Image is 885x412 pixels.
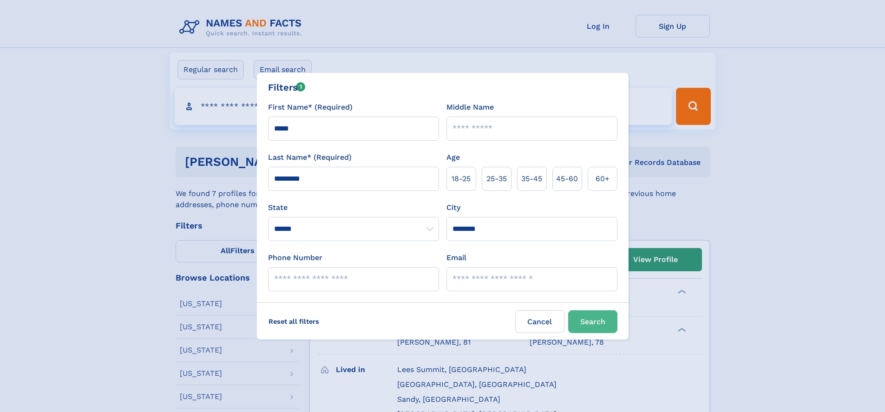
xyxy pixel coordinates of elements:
[446,152,460,163] label: Age
[446,202,460,213] label: City
[268,202,439,213] label: State
[268,152,352,163] label: Last Name* (Required)
[521,173,542,184] span: 35‑45
[268,102,353,113] label: First Name* (Required)
[446,252,466,263] label: Email
[486,173,507,184] span: 25‑35
[452,173,471,184] span: 18‑25
[446,102,494,113] label: Middle Name
[596,173,610,184] span: 60+
[568,310,617,333] button: Search
[556,173,578,184] span: 45‑60
[268,80,306,94] div: Filters
[515,310,564,333] label: Cancel
[268,252,322,263] label: Phone Number
[262,310,325,333] label: Reset all filters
